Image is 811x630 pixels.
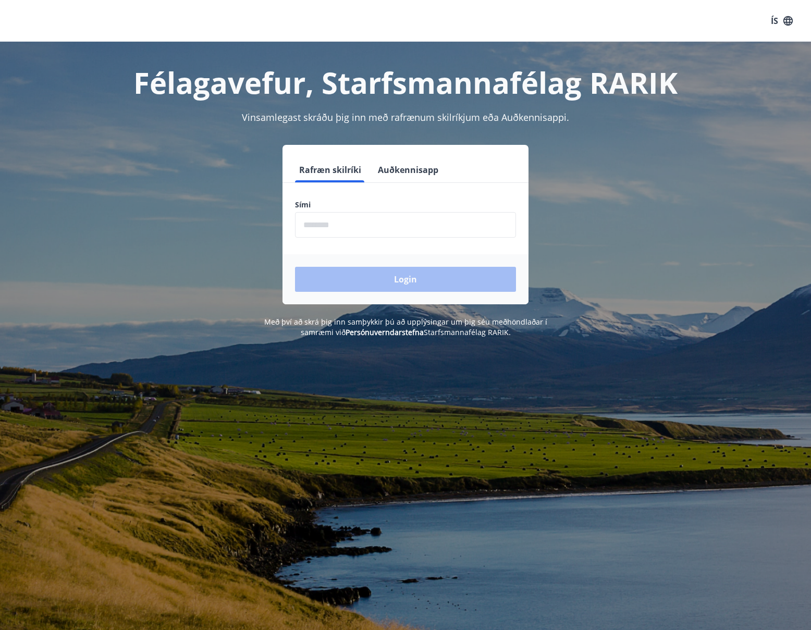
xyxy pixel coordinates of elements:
[242,111,569,123] span: Vinsamlegast skráðu þig inn með rafrænum skilríkjum eða Auðkennisappi.
[295,200,516,210] label: Sími
[264,317,547,337] span: Með því að skrá þig inn samþykkir þú að upplýsingar um þig séu meðhöndlaðar í samræmi við Starfsm...
[43,63,768,102] h1: Félagavefur, Starfsmannafélag RARIK
[346,327,424,337] a: Persónuverndarstefna
[374,157,443,182] button: Auðkennisapp
[765,11,798,30] button: ÍS
[295,157,365,182] button: Rafræn skilríki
